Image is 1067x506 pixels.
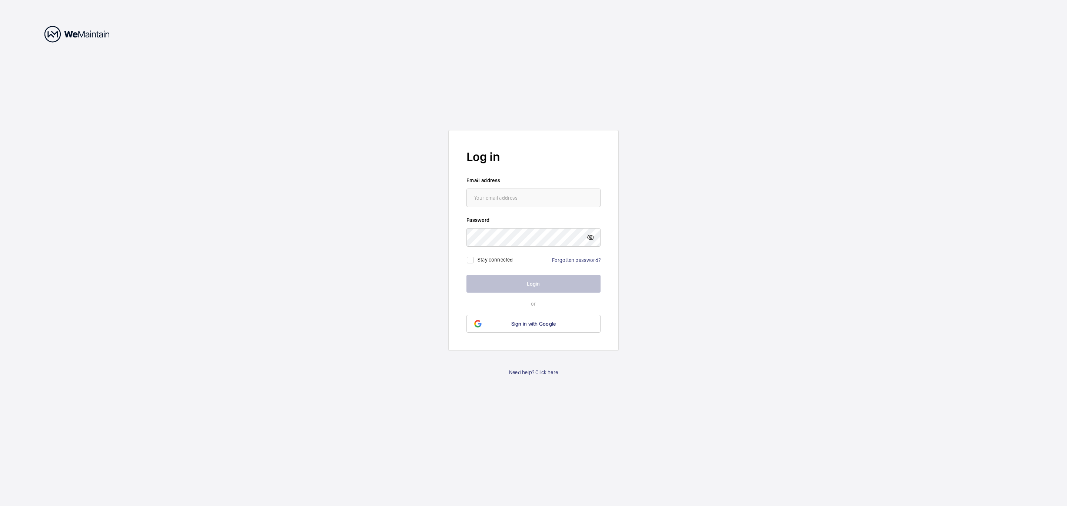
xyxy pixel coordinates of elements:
a: Need help? Click here [509,369,558,376]
a: Forgotten password? [552,257,601,263]
label: Stay connected [478,257,513,263]
input: Your email address [466,189,601,207]
label: Password [466,216,601,224]
span: Sign in with Google [511,321,556,327]
p: or [466,300,601,307]
button: Login [466,275,601,293]
h2: Log in [466,148,601,166]
label: Email address [466,177,601,184]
